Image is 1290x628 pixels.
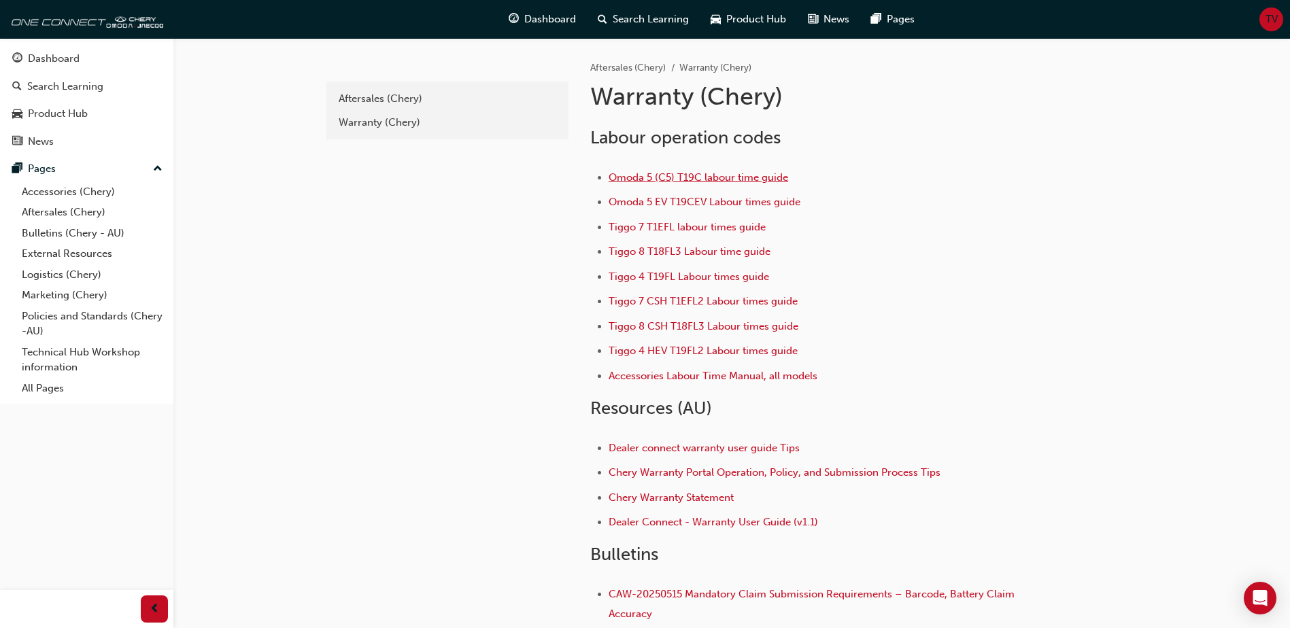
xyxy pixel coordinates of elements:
a: Marketing (Chery) [16,285,168,306]
span: Pages [887,12,915,27]
a: Chery Warranty Statement [609,491,734,504]
span: up-icon [153,160,163,178]
a: All Pages [16,378,168,399]
span: pages-icon [12,163,22,175]
a: Tiggo 7 T1EFL labour times guide [609,221,766,233]
div: Search Learning [27,79,103,94]
a: Omoda 5 (C5) T19C labour time guide [609,171,788,184]
span: News [824,12,849,27]
div: Open Intercom Messenger [1244,582,1276,614]
a: Dashboard [5,46,168,71]
div: Product Hub [28,106,88,122]
a: Aftersales (Chery) [590,62,666,73]
a: news-iconNews [797,5,860,33]
li: Warranty (Chery) [679,60,751,76]
span: news-icon [808,11,818,28]
a: Tiggo 8 T18FL3 Labour time guide [609,245,770,258]
div: Pages [28,161,56,177]
span: Dashboard [524,12,576,27]
span: Resources (AU) [590,398,712,419]
a: Aftersales (Chery) [16,202,168,223]
span: guage-icon [12,53,22,65]
a: Technical Hub Workshop information [16,342,168,378]
a: car-iconProduct Hub [700,5,797,33]
div: Dashboard [28,51,80,67]
a: pages-iconPages [860,5,926,33]
span: guage-icon [509,11,519,28]
a: Product Hub [5,101,168,126]
span: Bulletins [590,544,658,565]
span: search-icon [598,11,607,28]
span: Search Learning [613,12,689,27]
div: Warranty (Chery) [339,115,556,130]
a: Logistics (Chery) [16,264,168,285]
a: Tiggo 4 T19FL Labour times guide [609,271,769,283]
a: Accessories Labour Time Manual, all models [609,370,817,382]
a: guage-iconDashboard [498,5,587,33]
a: Tiggo 8 CSH T18FL3 Labour times guide [609,320,798,332]
img: oneconnect [7,5,163,33]
div: News [28,134,54,150]
span: Product Hub [726,12,786,27]
span: news-icon [12,136,22,148]
span: TV [1266,12,1278,27]
a: Dealer Connect - Warranty User Guide (v1.1) [609,516,818,528]
a: External Resources [16,243,168,264]
span: search-icon [12,81,22,93]
span: car-icon [12,108,22,120]
a: Policies and Standards (Chery -AU) [16,306,168,342]
a: Warranty (Chery) [332,111,563,135]
a: Omoda 5 EV T19CEV Labour times guide [609,196,800,208]
a: Bulletins (Chery - AU) [16,223,168,244]
a: News [5,129,168,154]
a: search-iconSearch Learning [587,5,700,33]
button: DashboardSearch LearningProduct HubNews [5,43,168,156]
button: TV [1259,7,1283,31]
a: Dealer connect warranty user guide Tips [609,442,800,454]
h1: Warranty (Chery) [590,82,1036,111]
button: Pages [5,156,168,181]
span: Labour operation codes [590,127,781,148]
a: Search Learning [5,74,168,99]
a: Accessories (Chery) [16,181,168,203]
div: Aftersales (Chery) [339,91,556,107]
a: CAW-20250515 Mandatory Claim Submission Requirements – Barcode, Battery Claim Accuracy [609,588,1017,620]
span: pages-icon [871,11,881,28]
span: prev-icon [150,601,160,618]
a: Aftersales (Chery) [332,87,563,111]
a: Chery Warranty Portal Operation, Policy, and Submission Process Tips [609,466,940,478]
a: Tiggo 7 CSH T1EFL2 Labour times guide [609,295,798,307]
span: car-icon [711,11,721,28]
a: Tiggo 4 HEV T19FL2 Labour times guide [609,345,798,357]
